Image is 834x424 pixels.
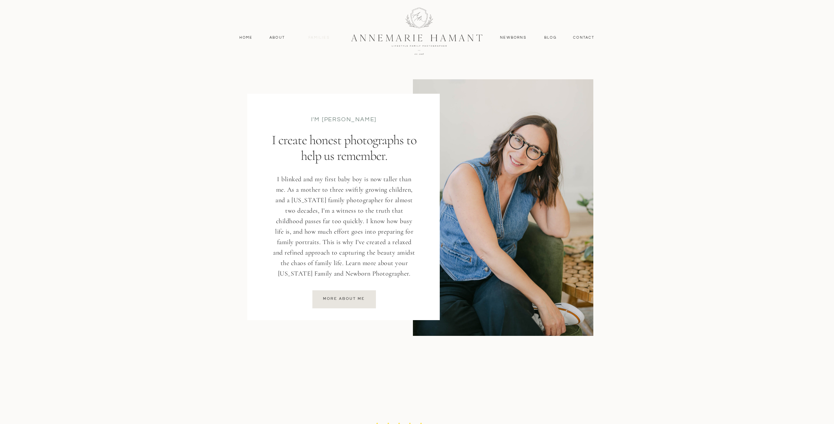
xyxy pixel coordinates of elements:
[269,132,419,169] p: I create honest photographs to help us remember.
[268,35,287,41] a: About
[272,174,417,281] p: I blinked and my first baby boy is now taller than me. As a mother to three swiftly growing child...
[288,115,400,121] p: I'm [PERSON_NAME]
[305,35,334,41] a: Families
[570,35,598,41] a: contact
[543,35,558,41] a: Blog
[498,35,529,41] a: Newborns
[236,35,256,41] a: Home
[321,296,367,301] a: more about ME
